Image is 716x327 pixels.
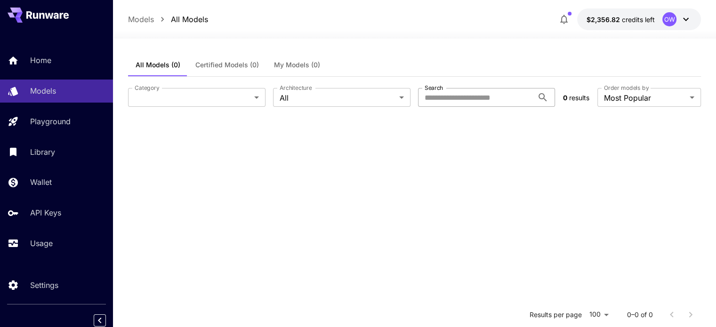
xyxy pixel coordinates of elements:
label: Category [135,84,160,92]
span: Most Popular [604,92,686,104]
span: My Models (0) [274,61,320,69]
p: 0–0 of 0 [627,310,653,319]
span: $2,356.82 [587,16,622,24]
p: Playground [30,116,71,127]
button: Collapse sidebar [94,314,106,327]
span: credits left [622,16,655,24]
p: Library [30,146,55,158]
a: All Models [171,14,208,25]
div: 100 [586,308,612,321]
nav: breadcrumb [128,14,208,25]
span: 0 [563,94,567,102]
p: Results per page [530,310,582,319]
button: $2,356.82393OW [577,8,701,30]
a: Models [128,14,154,25]
p: API Keys [30,207,61,218]
p: Wallet [30,176,52,188]
span: Certified Models (0) [195,61,259,69]
p: Usage [30,238,53,249]
label: Order models by [604,84,649,92]
label: Architecture [280,84,312,92]
span: All [280,92,395,104]
div: OW [662,12,676,26]
p: Models [30,85,56,96]
p: Home [30,55,51,66]
span: results [569,94,589,102]
label: Search [425,84,443,92]
p: Settings [30,279,58,291]
div: $2,356.82393 [587,15,655,24]
span: All Models (0) [136,61,180,69]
